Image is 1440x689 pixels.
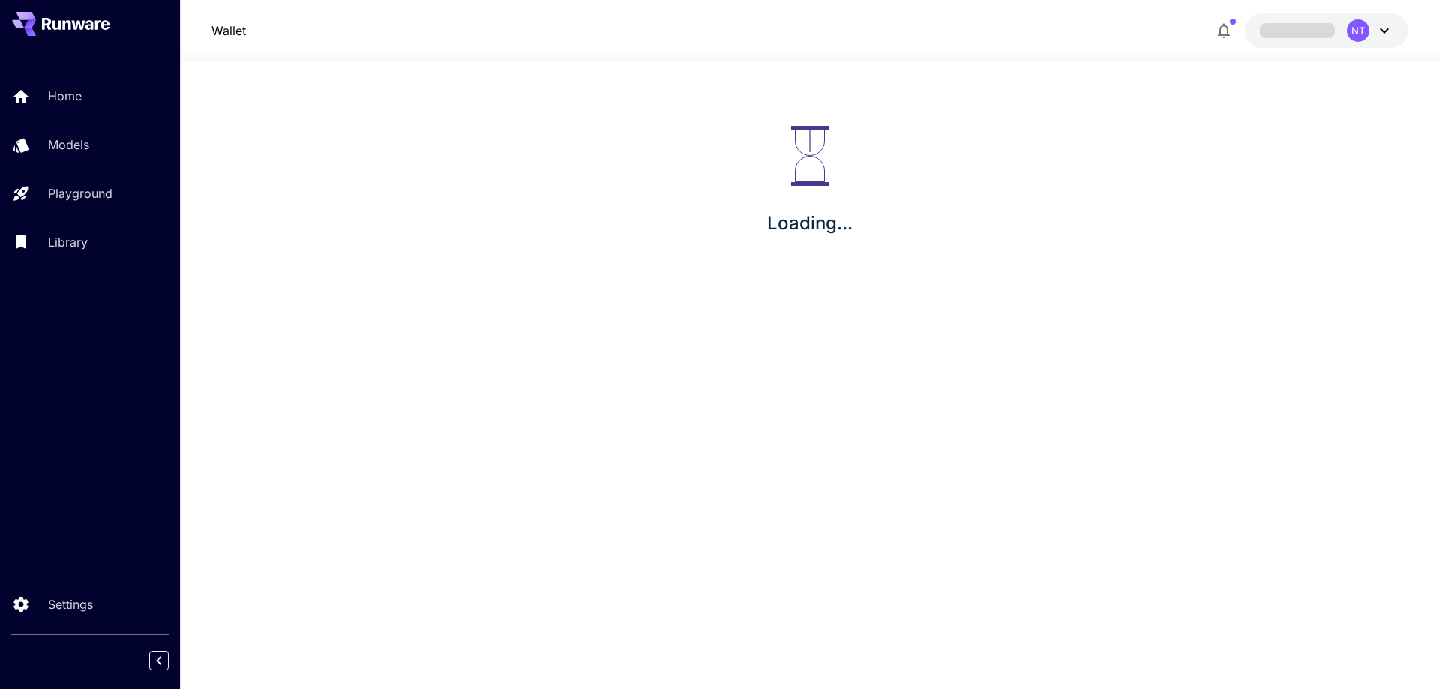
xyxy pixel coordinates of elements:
p: Library [48,233,88,251]
p: Home [48,87,82,105]
div: Collapse sidebar [160,647,180,674]
a: Wallet [211,22,246,40]
button: NT [1245,13,1408,48]
nav: breadcrumb [211,22,246,40]
p: Playground [48,184,112,202]
div: NT [1347,19,1369,42]
p: Models [48,136,89,154]
p: Settings [48,595,93,613]
button: Collapse sidebar [149,651,169,670]
p: Loading... [767,210,853,237]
